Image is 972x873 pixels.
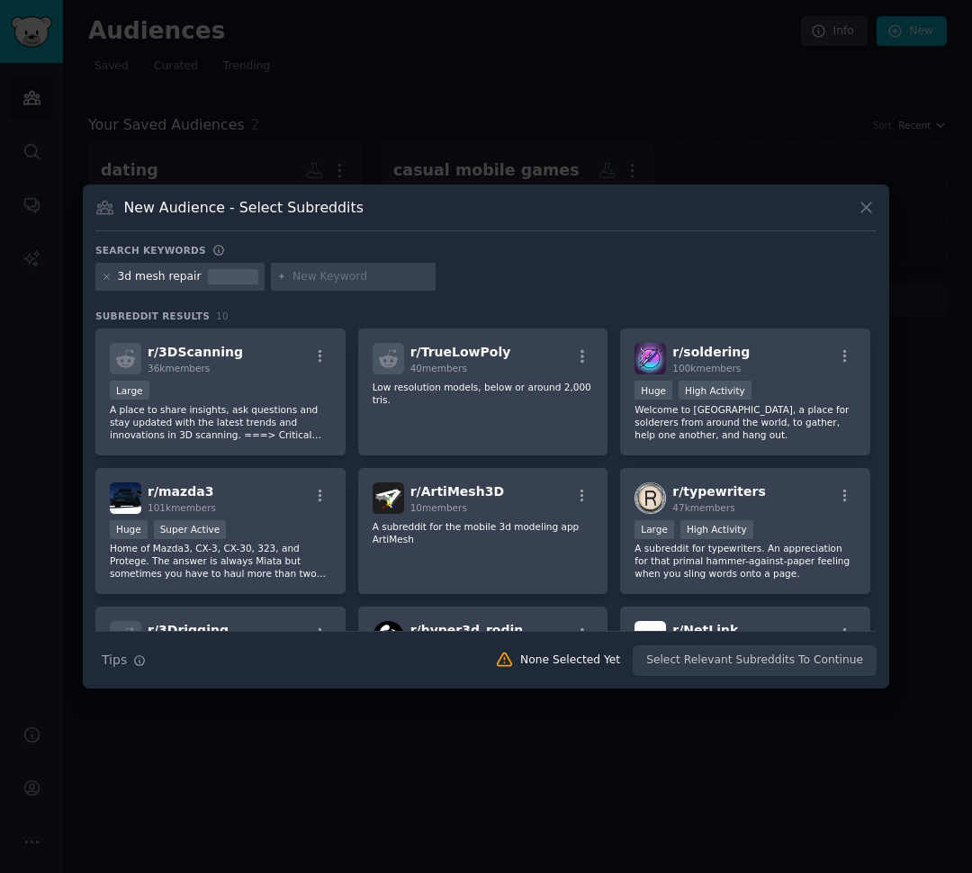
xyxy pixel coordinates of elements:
[216,310,229,321] span: 10
[292,269,429,285] input: New Keyword
[102,651,127,670] span: Tips
[410,623,524,637] span: r/ hyper3d_rodin
[95,644,152,676] button: Tips
[110,381,149,400] div: Large
[410,345,511,359] span: r/ TrueLowPoly
[118,269,202,285] div: 3d mesh repair
[110,403,331,441] p: A place to share insights, ask questions and stay updated with the latest trends and innovations ...
[672,502,734,513] span: 47k members
[634,482,666,514] img: typewriters
[148,502,216,513] span: 101k members
[373,482,404,514] img: ArtiMesh3D
[680,520,753,539] div: High Activity
[634,343,666,374] img: soldering
[672,345,750,359] span: r/ soldering
[634,381,672,400] div: Huge
[95,244,206,256] h3: Search keywords
[373,520,594,545] p: A subreddit for the mobile 3d modeling app ArtiMesh
[634,403,856,441] p: Welcome to [GEOGRAPHIC_DATA], a place for solderers from around the world, to gather, help one an...
[110,482,141,514] img: mazda3
[95,310,210,322] span: Subreddit Results
[124,198,364,217] h3: New Audience - Select Subreddits
[634,621,666,652] img: NetLink
[679,381,751,400] div: High Activity
[148,363,210,373] span: 36k members
[634,520,674,539] div: Large
[520,652,620,669] div: None Selected Yet
[373,621,404,652] img: hyper3d_rodin
[410,502,467,513] span: 10 members
[373,381,594,406] p: Low resolution models, below or around 2,000 tris.
[410,363,467,373] span: 40 members
[634,542,856,580] p: A subreddit for typewriters. An appreciation for that primal hammer-against-paper feeling when yo...
[672,484,765,499] span: r/ typewriters
[110,520,148,539] div: Huge
[148,345,243,359] span: r/ 3DScanning
[110,542,331,580] p: Home of Mazda3, CX-3, CX-30, 323, and Protege. The answer is always Miata but sometimes you have ...
[672,623,738,637] span: r/ NetLink
[148,484,213,499] span: r/ mazda3
[410,484,504,499] span: r/ ArtiMesh3D
[148,623,229,637] span: r/ 3Drigging
[154,520,227,539] div: Super Active
[672,363,741,373] span: 100k members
